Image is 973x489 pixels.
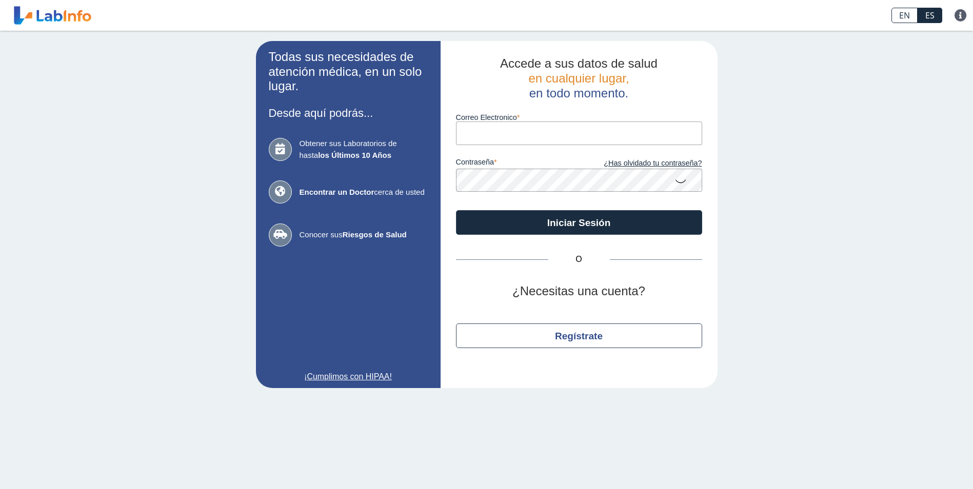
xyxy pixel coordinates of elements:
[529,86,628,100] span: en todo momento.
[269,371,428,383] a: ¡Cumplimos con HIPAA!
[548,253,610,266] span: O
[500,56,658,70] span: Accede a sus datos de salud
[300,187,428,198] span: cerca de usted
[579,158,702,169] a: ¿Has olvidado tu contraseña?
[456,323,702,348] button: Regístrate
[300,229,428,241] span: Conocer sus
[456,210,702,235] button: Iniciar Sesión
[318,151,391,159] b: los Últimos 10 Años
[343,230,407,239] b: Riesgos de Salud
[456,158,579,169] label: contraseña
[300,188,374,196] b: Encontrar un Doctor
[269,107,428,119] h3: Desde aquí podrás...
[456,284,702,299] h2: ¿Necesitas una cuenta?
[918,8,942,23] a: ES
[456,113,702,121] label: Correo Electronico
[528,71,629,85] span: en cualquier lugar,
[891,8,918,23] a: EN
[300,138,428,161] span: Obtener sus Laboratorios de hasta
[269,50,428,94] h2: Todas sus necesidades de atención médica, en un solo lugar.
